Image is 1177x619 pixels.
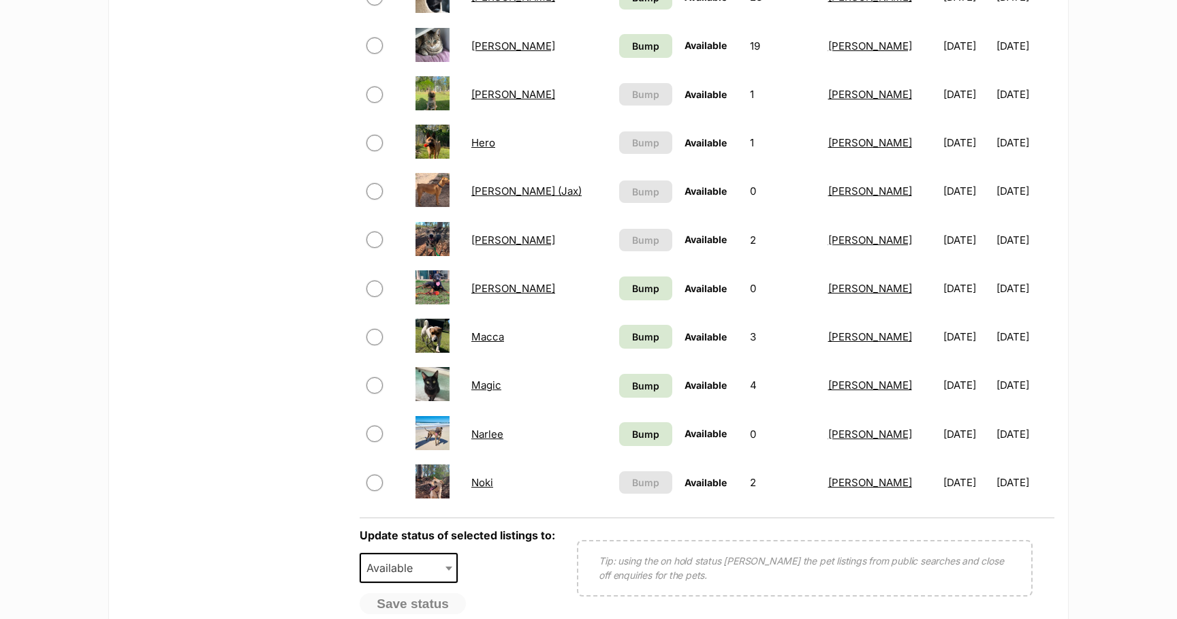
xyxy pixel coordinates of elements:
[685,477,727,488] span: Available
[632,185,659,199] span: Bump
[632,136,659,150] span: Bump
[471,88,555,101] a: [PERSON_NAME]
[828,282,912,295] a: [PERSON_NAME]
[685,185,727,197] span: Available
[685,39,727,51] span: Available
[619,131,672,154] button: Bump
[619,471,672,494] button: Bump
[996,71,1053,118] td: [DATE]
[619,422,672,446] a: Bump
[685,234,727,245] span: Available
[828,428,912,441] a: [PERSON_NAME]
[361,558,426,577] span: Available
[471,428,503,441] a: Narlee
[938,313,994,360] td: [DATE]
[938,168,994,215] td: [DATE]
[996,217,1053,264] td: [DATE]
[471,185,582,197] a: [PERSON_NAME] (Jax)
[938,22,994,69] td: [DATE]
[938,411,994,458] td: [DATE]
[744,313,821,360] td: 3
[938,459,994,506] td: [DATE]
[619,325,672,349] a: Bump
[938,362,994,409] td: [DATE]
[828,185,912,197] a: [PERSON_NAME]
[685,428,727,439] span: Available
[744,168,821,215] td: 0
[632,39,659,53] span: Bump
[744,22,821,69] td: 19
[360,553,458,583] span: Available
[471,234,555,247] a: [PERSON_NAME]
[685,331,727,343] span: Available
[619,180,672,203] button: Bump
[996,362,1053,409] td: [DATE]
[360,593,466,615] button: Save status
[744,71,821,118] td: 1
[996,168,1053,215] td: [DATE]
[828,136,912,149] a: [PERSON_NAME]
[744,217,821,264] td: 2
[415,28,450,62] img: Ervin
[632,233,659,247] span: Bump
[632,427,659,441] span: Bump
[744,459,821,506] td: 2
[996,265,1053,312] td: [DATE]
[632,379,659,393] span: Bump
[744,119,821,166] td: 1
[632,330,659,344] span: Bump
[828,39,912,52] a: [PERSON_NAME]
[828,330,912,343] a: [PERSON_NAME]
[938,119,994,166] td: [DATE]
[996,411,1053,458] td: [DATE]
[828,88,912,101] a: [PERSON_NAME]
[599,554,1011,582] p: Tip: using the on hold status [PERSON_NAME] the pet listings from public searches and close off e...
[828,234,912,247] a: [PERSON_NAME]
[471,476,493,489] a: Noki
[938,265,994,312] td: [DATE]
[619,374,672,398] a: Bump
[685,137,727,148] span: Available
[938,71,994,118] td: [DATE]
[471,379,501,392] a: Magic
[360,528,555,542] label: Update status of selected listings to:
[996,119,1053,166] td: [DATE]
[938,217,994,264] td: [DATE]
[828,476,912,489] a: [PERSON_NAME]
[471,330,504,343] a: Macca
[471,39,555,52] a: [PERSON_NAME]
[619,83,672,106] button: Bump
[471,136,495,149] a: Hero
[632,475,659,490] span: Bump
[471,282,555,295] a: [PERSON_NAME]
[744,265,821,312] td: 0
[828,379,912,392] a: [PERSON_NAME]
[415,367,450,401] img: Magic
[744,411,821,458] td: 0
[996,22,1053,69] td: [DATE]
[632,281,659,296] span: Bump
[619,229,672,251] button: Bump
[685,89,727,100] span: Available
[996,313,1053,360] td: [DATE]
[996,459,1053,506] td: [DATE]
[619,34,672,58] a: Bump
[685,283,727,294] span: Available
[685,379,727,391] span: Available
[744,362,821,409] td: 4
[619,276,672,300] a: Bump
[632,87,659,101] span: Bump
